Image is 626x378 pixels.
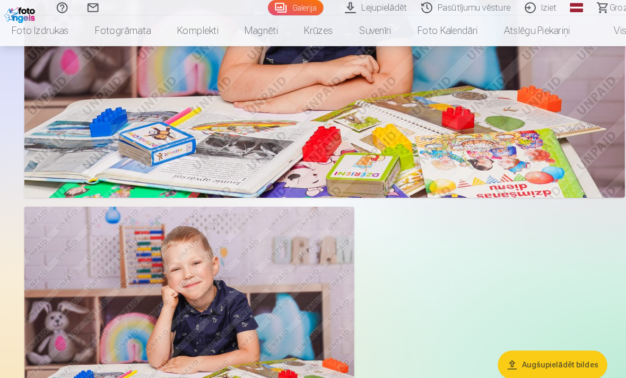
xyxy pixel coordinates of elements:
a: Komplekti [158,15,223,45]
a: Atslēgu piekariņi [473,15,562,45]
a: Krūzes [281,15,334,45]
span: 0 [614,2,626,14]
button: Augšupielādēt bildes [480,338,586,365]
a: Foto kalendāri [390,15,473,45]
img: /fa1 [4,4,37,22]
a: Suvenīri [334,15,390,45]
a: Magnēti [223,15,281,45]
a: Fotogrāmata [79,15,158,45]
span: Grozs [588,1,610,14]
